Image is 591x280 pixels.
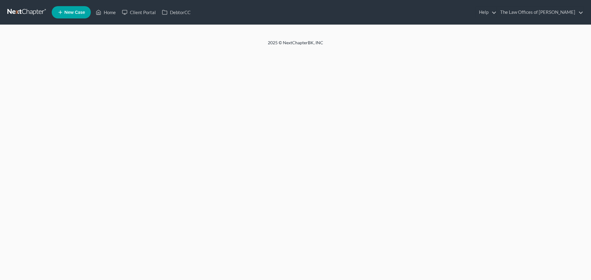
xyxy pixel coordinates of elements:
[52,6,91,18] new-legal-case-button: New Case
[497,7,583,18] a: The Law Offices of [PERSON_NAME]
[120,40,471,51] div: 2025 © NextChapterBK, INC
[476,7,497,18] a: Help
[93,7,119,18] a: Home
[119,7,159,18] a: Client Portal
[159,7,194,18] a: DebtorCC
